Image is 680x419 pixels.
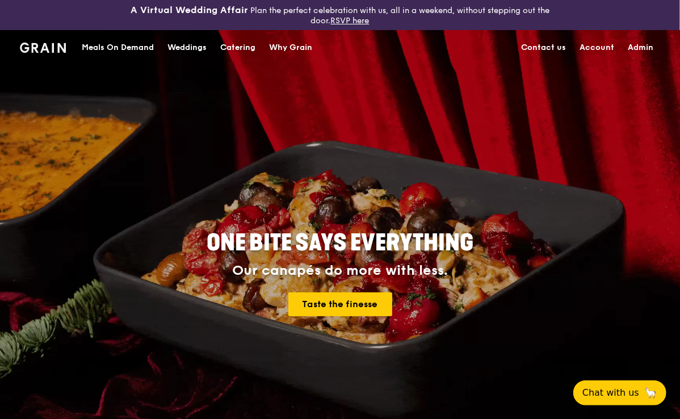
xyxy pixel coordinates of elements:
a: Why Grain [262,31,319,65]
img: Grain [20,43,66,53]
div: Catering [220,31,255,65]
div: Why Grain [269,31,312,65]
a: Contact us [514,31,573,65]
a: Catering [213,31,262,65]
button: Chat with us🦙 [573,380,666,405]
span: 🦙 [644,386,657,400]
a: RSVP here [331,16,370,26]
a: GrainGrain [20,30,66,64]
span: Chat with us [582,386,639,400]
div: Plan the perfect celebration with us, all in a weekend, without stepping out the door. [114,5,567,26]
div: Our canapés do more with less. [136,263,544,279]
div: Meals On Demand [82,31,154,65]
div: Weddings [167,31,207,65]
a: Taste the finesse [288,292,392,316]
h3: A Virtual Wedding Affair [131,5,248,16]
a: Account [573,31,621,65]
span: ONE BITE SAYS EVERYTHING [207,229,473,257]
a: Weddings [161,31,213,65]
a: Admin [621,31,660,65]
